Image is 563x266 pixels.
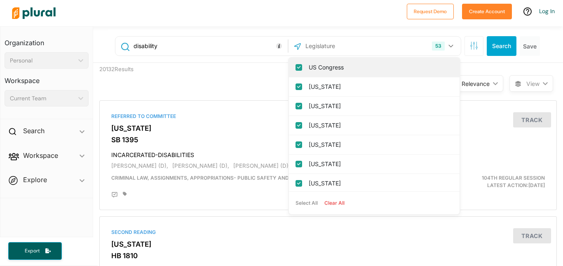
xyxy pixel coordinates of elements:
[432,42,445,51] div: 53
[539,7,555,15] a: Log In
[513,228,551,243] button: Track
[309,119,451,132] label: [US_STATE]
[407,4,454,19] button: Request Demo
[309,100,451,112] label: [US_STATE]
[309,81,451,93] label: [US_STATE]
[123,192,127,197] div: Add tags
[462,4,512,19] button: Create Account
[292,197,321,209] button: Select All
[111,136,545,144] h3: SB 1395
[402,174,551,189] div: Latest Action: [DATE]
[111,113,545,120] div: Referred to Committee
[309,177,451,190] label: [US_STATE]
[111,229,545,236] div: Second Reading
[8,242,62,260] button: Export
[233,162,290,169] span: [PERSON_NAME] (D),
[172,162,229,169] span: [PERSON_NAME] (D),
[429,38,459,54] button: 53
[19,247,45,254] span: Export
[10,94,75,103] div: Current Team
[309,61,451,74] label: US Congress
[487,36,516,56] button: Search
[482,175,545,181] span: 104th Regular Session
[133,38,286,54] input: Enter keywords, bill # or legislator name
[111,148,545,159] h4: INCARCERATED-DISABILITIES
[111,240,545,248] h3: [US_STATE]
[309,158,451,170] label: [US_STATE]
[513,112,551,127] button: Track
[93,63,211,94] div: 20132 Results
[470,42,478,49] span: Search Filters
[321,197,348,209] button: Clear All
[111,252,545,260] h3: HB 1810
[462,7,512,15] a: Create Account
[111,192,118,198] div: Add Position Statement
[5,31,89,49] h3: Organization
[275,42,283,50] div: Tooltip anchor
[111,162,168,169] span: [PERSON_NAME] (D),
[111,124,545,132] h3: [US_STATE]
[5,69,89,87] h3: Workspace
[526,79,540,88] span: View
[111,175,335,181] span: Criminal Law, Assignments, Appropriations- Public Safety and Infrastructure
[520,36,540,56] button: Save
[23,126,45,135] h2: Search
[10,56,75,65] div: Personal
[462,79,490,88] div: Relevance
[305,38,393,54] input: Legislature
[407,7,454,15] a: Request Demo
[309,139,451,151] label: [US_STATE]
